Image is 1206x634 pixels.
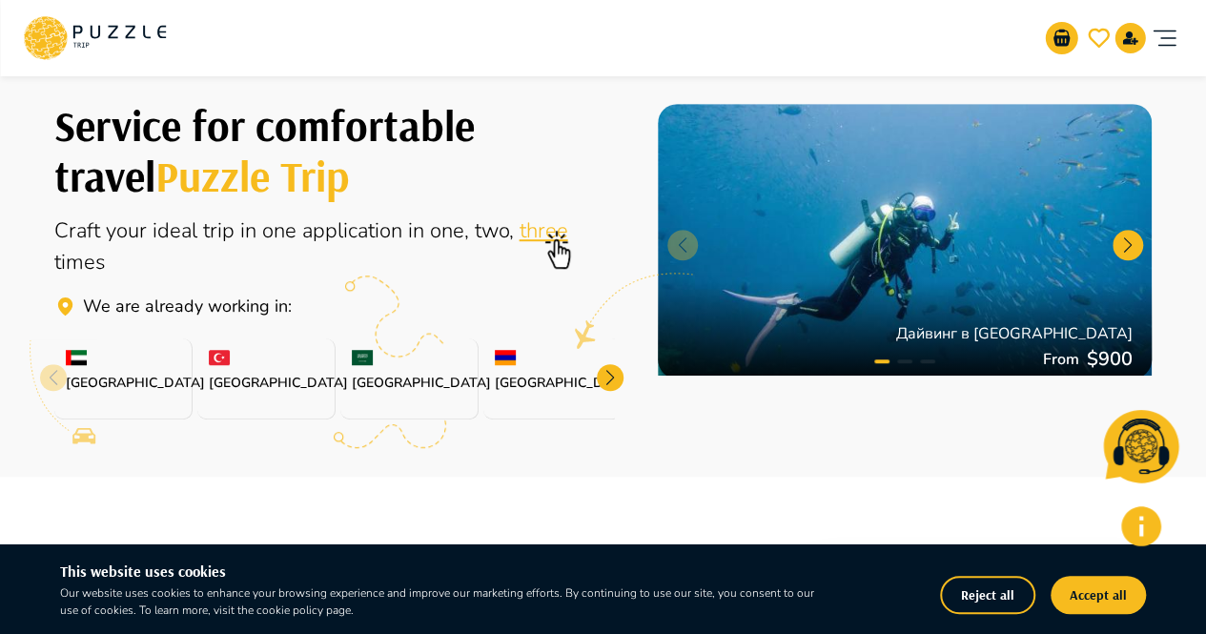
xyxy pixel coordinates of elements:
[54,216,106,245] span: Craft
[1145,8,1183,69] button: account of current user
[83,294,292,319] p: Travel Service Puzzle Trip
[1082,22,1114,54] button: go-to-wishlist-submit-butto
[240,216,262,245] span: in
[203,216,240,245] span: trip
[209,373,323,393] p: [GEOGRAPHIC_DATA]
[495,373,609,393] p: [GEOGRAPHIC_DATA]
[408,216,430,245] span: in
[1087,345,1098,374] p: $
[1114,23,1145,53] button: signup
[475,216,520,245] span: two,
[66,373,180,393] p: [GEOGRAPHIC_DATA]
[940,576,1035,614] button: Reject all
[520,216,568,245] span: three
[430,216,475,245] span: one,
[54,100,615,200] h1: Create your perfect trip with Puzzle Trip.
[54,248,106,276] span: times
[352,373,466,393] p: [GEOGRAPHIC_DATA]
[106,216,153,245] span: your
[262,216,302,245] span: one
[1098,345,1133,374] p: 900
[153,216,203,245] span: ideal
[302,216,408,245] span: application
[60,560,820,584] h6: This website uses cookies
[60,584,820,619] p: Our website uses cookies to enhance your browsing experience and improve our marketing efforts. B...
[896,322,1133,345] p: Дайвинг в [GEOGRAPHIC_DATA]
[1045,22,1077,54] button: go-to-basket-submit-button
[1043,348,1087,371] p: From
[54,215,615,278] div: Online aggregator of travel services to travel around the world.
[155,149,350,202] span: Puzzle Trip
[1051,576,1146,614] button: Accept all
